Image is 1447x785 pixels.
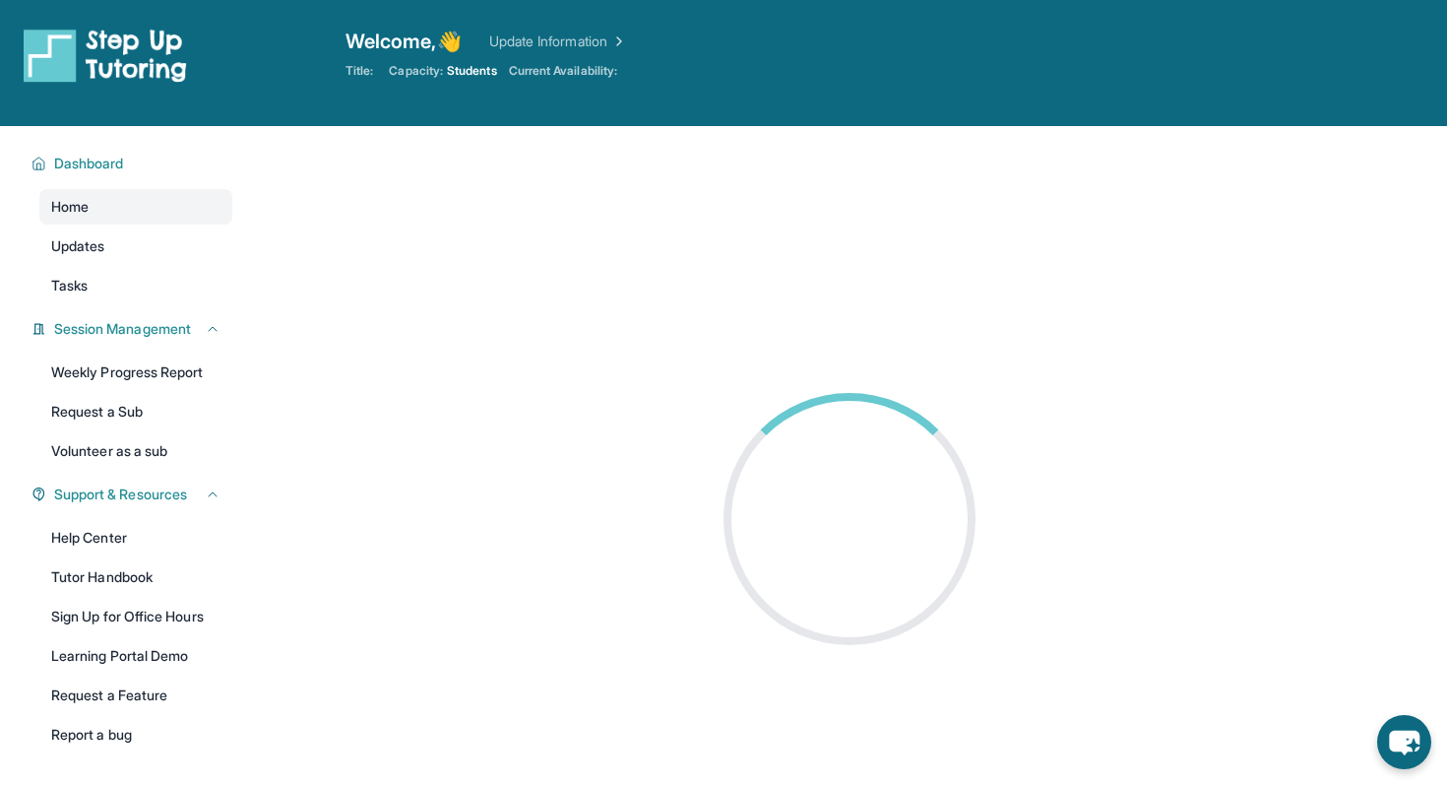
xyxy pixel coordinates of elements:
span: Session Management [54,319,191,339]
a: Update Information [489,32,627,51]
span: Current Availability: [509,63,617,79]
img: Chevron Right [607,32,627,51]
img: logo [24,28,187,83]
a: Tasks [39,268,232,303]
span: Updates [51,236,105,256]
button: Support & Resources [46,485,220,504]
span: Welcome, 👋 [346,28,462,55]
a: Tutor Handbook [39,559,232,595]
a: Report a bug [39,717,232,752]
a: Request a Feature [39,678,232,713]
a: Updates [39,229,232,264]
a: Learning Portal Demo [39,638,232,674]
a: Weekly Progress Report [39,355,232,390]
span: Title: [346,63,373,79]
span: Support & Resources [54,485,187,504]
span: Dashboard [54,154,124,173]
a: Sign Up for Office Hours [39,599,232,634]
a: Request a Sub [39,394,232,429]
button: Dashboard [46,154,220,173]
span: Home [51,197,89,217]
button: chat-button [1377,715,1431,769]
button: Session Management [46,319,220,339]
span: Tasks [51,276,88,295]
a: Home [39,189,232,225]
a: Volunteer as a sub [39,433,232,469]
span: Capacity: [389,63,443,79]
span: Students [447,63,497,79]
a: Help Center [39,520,232,556]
